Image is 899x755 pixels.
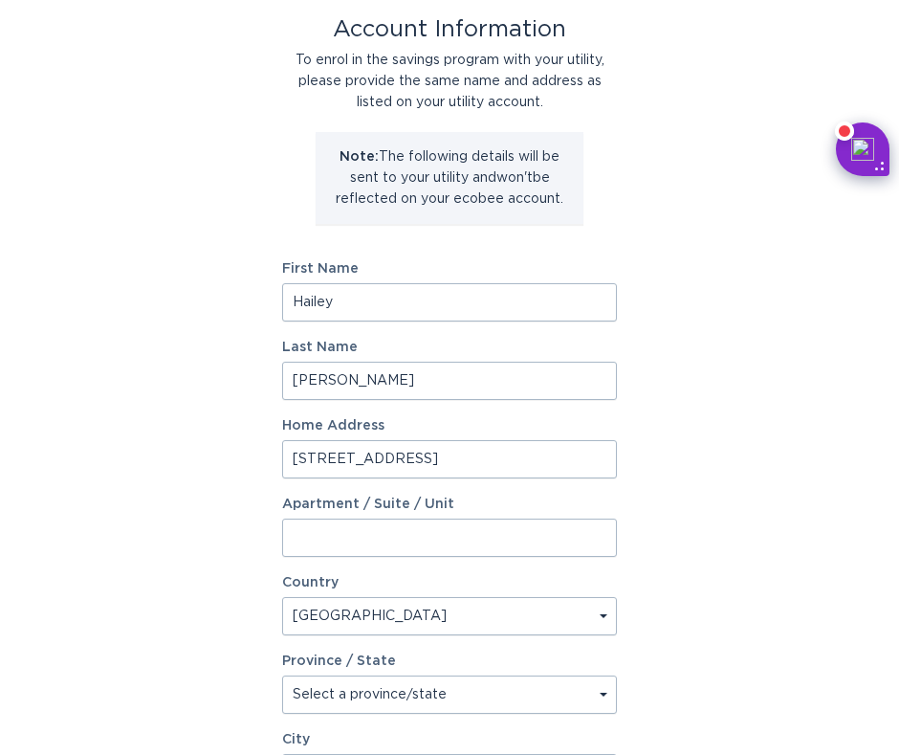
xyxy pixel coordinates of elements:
[282,576,339,589] label: Country
[282,498,617,511] label: Apartment / Suite / Unit
[340,150,379,164] strong: Note:
[282,733,617,746] label: City
[282,655,396,668] label: Province / State
[282,341,617,354] label: Last Name
[282,19,617,40] div: Account Information
[282,262,617,276] label: First Name
[330,146,569,210] p: The following details will be sent to your utility and won't be reflected on your ecobee account.
[282,419,617,433] label: Home Address
[282,50,617,113] div: To enrol in the savings program with your utility, please provide the same name and address as li...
